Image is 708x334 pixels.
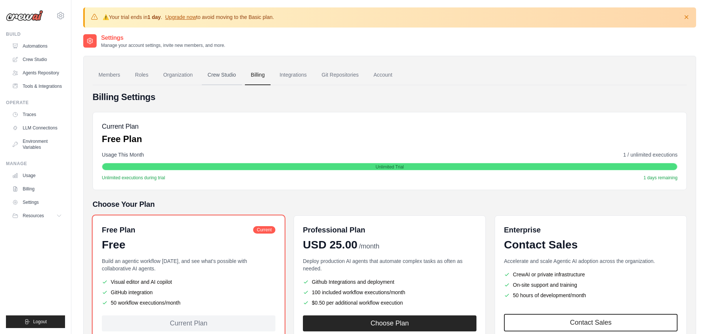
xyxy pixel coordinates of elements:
li: CrewAI or private infrastructure [504,271,678,278]
a: Contact Sales [504,314,678,331]
h6: Professional Plan [303,225,365,235]
a: Roles [129,65,154,85]
a: LLM Connections [9,122,65,134]
strong: ⚠️ [103,14,109,20]
p: Free Plan [102,133,142,145]
a: Organization [157,65,198,85]
p: Build an agentic workflow [DATE], and see what's possible with collaborative AI agents. [102,257,275,272]
div: Manage [6,161,65,167]
button: Resources [9,210,65,222]
a: Usage [9,170,65,182]
a: Billing [9,183,65,195]
p: Deploy production AI agents that automate complex tasks as often as needed. [303,257,476,272]
a: Traces [9,109,65,121]
span: Unlimited Trial [375,164,404,170]
button: Logout [6,315,65,328]
span: Unlimited executions during trial [102,175,165,181]
h6: Enterprise [504,225,678,235]
a: Environment Variables [9,135,65,153]
strong: 1 day [148,14,161,20]
p: Your trial ends in . to avoid moving to the Basic plan. [103,13,274,21]
li: 50 hours of development/month [504,292,678,299]
div: Current Plan [102,315,275,331]
span: Current [253,226,275,234]
a: Billing [245,65,271,85]
a: Integrations [274,65,313,85]
span: Usage This Month [102,151,144,158]
h2: Settings [101,33,225,42]
li: Visual editor and AI copilot [102,278,275,286]
span: USD 25.00 [303,238,358,251]
div: Operate [6,100,65,106]
li: Github Integrations and deployment [303,278,476,286]
h5: Current Plan [102,121,142,132]
h4: Billing Settings [93,91,687,103]
div: Build [6,31,65,37]
li: $0.50 per additional workflow execution [303,299,476,306]
img: Logo [6,10,43,21]
span: Resources [23,213,44,219]
p: Manage your account settings, invite new members, and more. [101,42,225,48]
a: Tools & Integrations [9,80,65,92]
p: Accelerate and scale Agentic AI adoption across the organization. [504,257,678,265]
span: /month [359,241,379,251]
a: Settings [9,196,65,208]
a: Automations [9,40,65,52]
li: 50 workflow executions/month [102,299,275,306]
li: GitHub integration [102,289,275,296]
button: Choose Plan [303,315,476,331]
li: 100 included workflow executions/month [303,289,476,296]
li: On-site support and training [504,281,678,289]
a: Upgrade now [165,14,196,20]
h6: Free Plan [102,225,135,235]
span: Logout [33,319,47,325]
a: Agents Repository [9,67,65,79]
span: 1 / unlimited executions [623,151,678,158]
a: Crew Studio [9,54,65,65]
a: Account [368,65,398,85]
div: Contact Sales [504,238,678,251]
div: Free [102,238,275,251]
a: Members [93,65,126,85]
span: 1 days remaining [644,175,678,181]
a: Crew Studio [202,65,242,85]
h5: Choose Your Plan [93,199,687,209]
a: Git Repositories [316,65,365,85]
